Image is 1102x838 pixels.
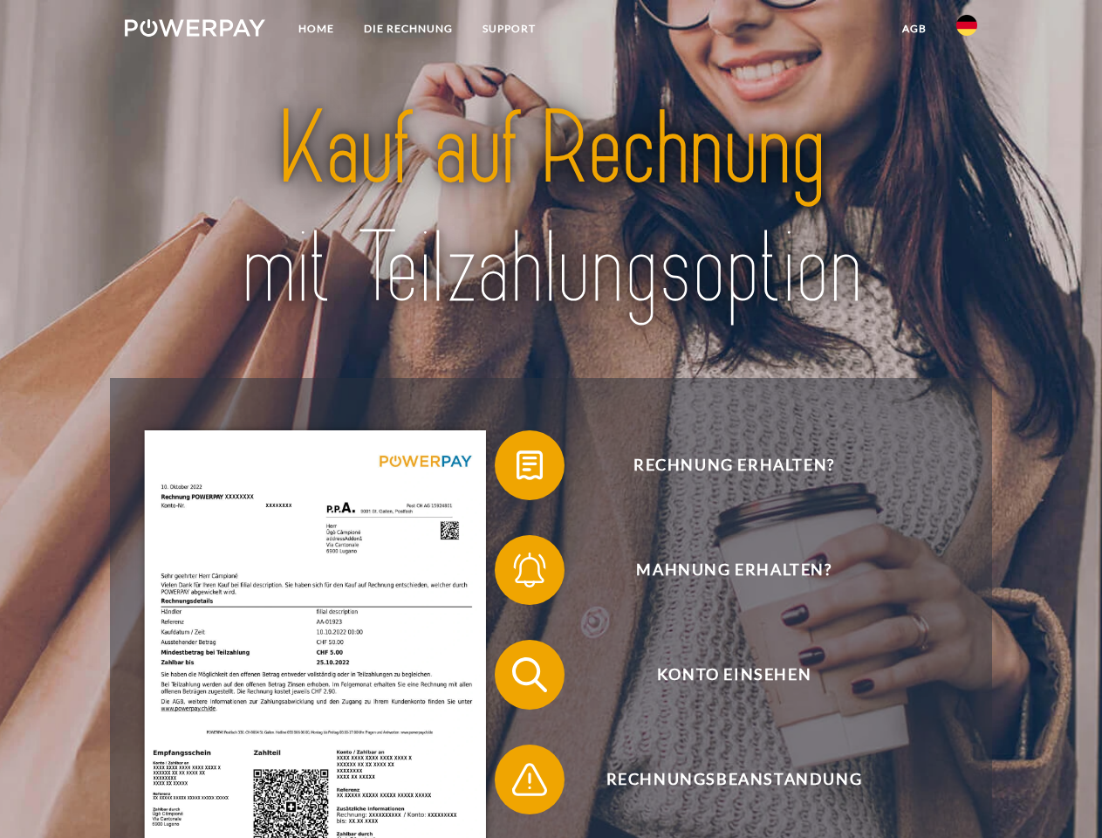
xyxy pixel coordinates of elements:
span: Konto einsehen [520,640,948,710]
img: qb_bell.svg [508,548,551,592]
button: Rechnung erhalten? [495,430,948,500]
span: Rechnung erhalten? [520,430,948,500]
button: Rechnungsbeanstandung [495,745,948,814]
a: Home [284,13,349,45]
a: agb [887,13,941,45]
span: Mahnung erhalten? [520,535,948,605]
a: DIE RECHNUNG [349,13,468,45]
img: title-powerpay_de.svg [167,84,935,334]
img: qb_warning.svg [508,758,551,801]
button: Mahnung erhalten? [495,535,948,605]
img: de [956,15,977,36]
span: Rechnungsbeanstandung [520,745,948,814]
img: qb_search.svg [508,653,551,697]
img: logo-powerpay-white.svg [125,19,265,37]
button: Konto einsehen [495,640,948,710]
img: qb_bill.svg [508,443,551,487]
a: SUPPORT [468,13,551,45]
